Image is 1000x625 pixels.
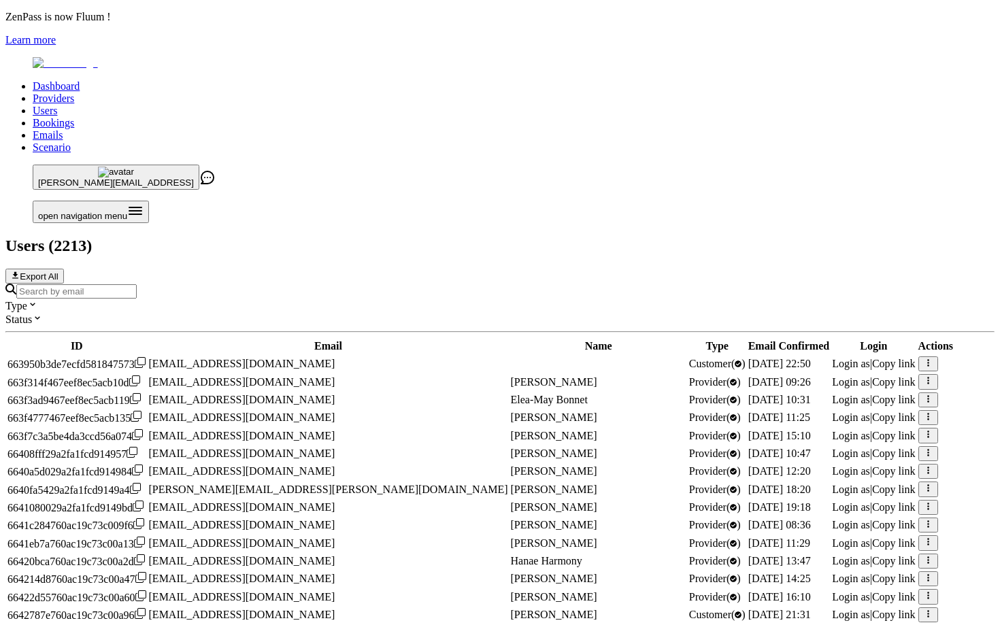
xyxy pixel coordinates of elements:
div: Click to copy [7,447,146,460]
span: [EMAIL_ADDRESS][DOMAIN_NAME] [149,519,335,530]
div: Click to copy [7,375,146,389]
div: Click to copy [7,429,146,443]
div: | [832,609,915,621]
img: avatar [98,167,134,178]
span: Login as [832,376,870,388]
span: Copy link [872,484,916,495]
div: Click to copy [7,393,146,407]
span: Copy link [872,411,916,423]
span: Login as [832,573,870,584]
span: Login as [832,519,870,530]
span: Login as [832,430,870,441]
span: Hanae Harmony [511,555,582,567]
span: [DATE] 22:50 [748,358,811,369]
div: Click to copy [7,518,146,532]
span: [EMAIL_ADDRESS][DOMAIN_NAME] [149,537,335,549]
span: [PERSON_NAME] [511,430,597,441]
th: Type [688,339,746,353]
div: Click to copy [7,483,146,496]
span: [DATE] 11:25 [748,411,810,423]
span: [PERSON_NAME] [511,411,597,423]
span: [DATE] 19:18 [748,501,811,513]
div: | [832,537,915,550]
span: validated [689,609,746,620]
div: | [832,591,915,603]
div: | [832,394,915,406]
span: [PERSON_NAME] [511,376,597,388]
span: Copy link [872,447,916,459]
div: Type [5,299,995,312]
span: [EMAIL_ADDRESS][DOMAIN_NAME] [149,411,335,423]
span: Login as [832,609,870,620]
span: [DATE] 18:20 [748,484,811,495]
div: Click to copy [7,357,146,371]
div: | [832,358,915,370]
span: [EMAIL_ADDRESS][DOMAIN_NAME] [149,430,335,441]
span: [DATE] 21:31 [748,609,811,620]
span: [PERSON_NAME][EMAIL_ADDRESS][PERSON_NAME][DOMAIN_NAME] [149,484,508,495]
span: Login as [832,555,870,567]
div: | [832,376,915,388]
span: [DATE] 10:31 [748,394,811,405]
span: validated [689,465,741,477]
span: Copy link [872,501,916,513]
span: [DATE] 09:26 [748,376,811,388]
span: [DATE] 16:10 [748,591,811,603]
span: Login as [832,411,870,423]
span: Login as [832,537,870,549]
span: [DATE] 08:36 [748,519,811,530]
span: [DATE] 11:29 [748,537,810,549]
div: | [832,430,915,442]
a: Dashboard [33,80,80,92]
span: [EMAIL_ADDRESS][DOMAIN_NAME] [149,465,335,477]
div: Click to copy [7,501,146,514]
span: Copy link [872,573,916,584]
span: Copy link [872,519,916,530]
span: validated [689,573,741,584]
span: [DATE] 13:47 [748,555,811,567]
a: Bookings [33,117,74,129]
span: [EMAIL_ADDRESS][DOMAIN_NAME] [149,501,335,513]
h2: Users ( 2213 ) [5,237,995,255]
a: Providers [33,92,74,104]
span: [DATE] 15:10 [748,430,811,441]
span: validated [689,376,741,388]
span: Login as [832,394,870,405]
div: | [832,411,915,424]
div: Click to copy [7,411,146,424]
span: Copy link [872,430,916,441]
div: | [832,447,915,460]
span: [EMAIL_ADDRESS][DOMAIN_NAME] [149,358,335,369]
span: [PERSON_NAME] [511,484,597,495]
span: [PERSON_NAME] [511,465,597,477]
span: validated [689,555,741,567]
div: | [832,484,915,496]
input: Search by email [16,284,137,299]
span: validated [689,411,741,423]
span: [EMAIL_ADDRESS][DOMAIN_NAME] [149,394,335,405]
span: validated [689,519,741,530]
button: Export All [5,269,64,284]
span: [PERSON_NAME] [511,537,597,549]
span: Login as [832,484,870,495]
span: Copy link [872,465,916,477]
button: Open menu [33,201,149,223]
span: [EMAIL_ADDRESS][DOMAIN_NAME] [149,573,335,584]
th: ID [7,339,147,353]
th: Name [510,339,687,353]
th: Actions [918,339,954,353]
span: [PERSON_NAME] [511,519,597,530]
a: Scenario [33,141,71,153]
span: Login as [832,591,870,603]
span: Copy link [872,555,916,567]
div: | [832,555,915,567]
div: | [832,465,915,477]
span: validated [689,447,741,459]
span: [PERSON_NAME][EMAIL_ADDRESS] [38,178,194,188]
span: validated [689,484,741,495]
p: ZenPass is now Fluum ! [5,11,995,23]
div: Click to copy [7,590,146,604]
span: Copy link [872,358,916,369]
span: [EMAIL_ADDRESS][DOMAIN_NAME] [149,555,335,567]
div: Click to copy [7,537,146,550]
